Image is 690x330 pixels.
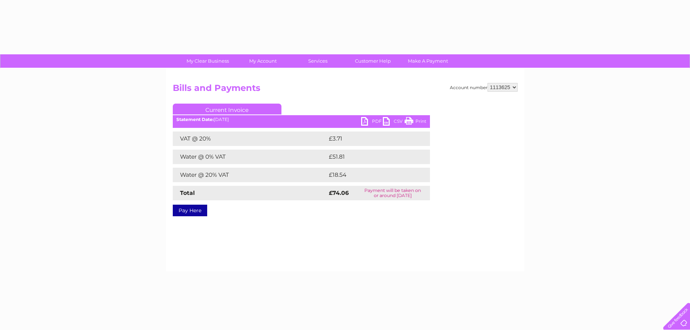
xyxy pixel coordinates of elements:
a: My Clear Business [178,54,238,68]
td: £51.81 [327,150,414,164]
td: Water @ 20% VAT [173,168,327,182]
a: Make A Payment [398,54,458,68]
a: Current Invoice [173,104,281,114]
a: Customer Help [343,54,403,68]
td: £18.54 [327,168,415,182]
strong: Total [180,189,195,196]
a: Pay Here [173,205,207,216]
h2: Bills and Payments [173,83,518,97]
a: My Account [233,54,293,68]
a: Print [405,117,426,128]
td: Water @ 0% VAT [173,150,327,164]
td: VAT @ 20% [173,131,327,146]
div: [DATE] [173,117,430,122]
div: Account number [450,83,518,92]
td: Payment will be taken on or around [DATE] [356,186,430,200]
a: CSV [383,117,405,128]
a: PDF [361,117,383,128]
b: Statement Date: [176,117,214,122]
a: Services [288,54,348,68]
strong: £74.06 [329,189,349,196]
td: £3.71 [327,131,412,146]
